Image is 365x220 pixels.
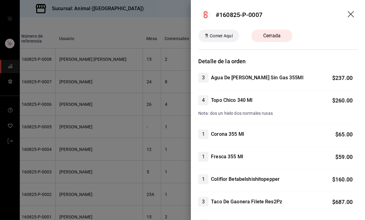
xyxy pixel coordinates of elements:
h4: Taco De Gaonera Filete Res2Pz [211,198,282,205]
span: $ 237.00 [332,75,353,81]
h4: Corona 355 Ml [211,131,244,138]
span: 3 [198,198,208,205]
div: #160825-P-0007 [216,10,262,19]
button: drag [348,11,355,19]
h4: Topo Chico 340 Ml [211,97,252,104]
span: 1 [198,176,208,183]
span: $ 160.00 [332,176,353,183]
span: Comer Aquí [207,33,235,39]
h4: Fresca 355 Ml [211,153,243,160]
h3: Detalle de la orden [198,57,358,65]
span: $ 687.00 [332,199,353,205]
span: $ 260.00 [332,97,353,104]
h4: Agua De [PERSON_NAME] Sin Gas 355Ml [211,74,303,81]
span: $ 65.00 [335,131,353,138]
span: Cerrada [260,32,284,39]
span: Nota: dos un hielo dos normales rusas [198,111,273,116]
span: 1 [198,131,208,138]
span: 1 [198,153,208,160]
span: 4 [198,97,208,104]
span: 3 [198,74,208,81]
h4: Coliflor Betabelshishitopepper [211,176,280,183]
span: $ 59.00 [335,154,353,160]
